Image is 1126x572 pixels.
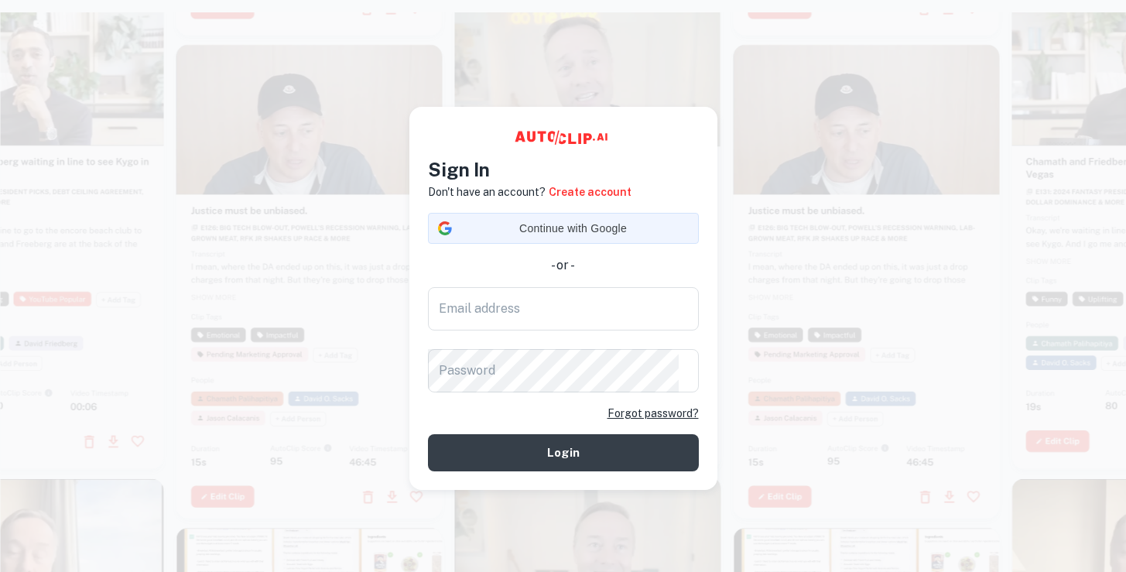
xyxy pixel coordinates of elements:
h4: Sign In [428,156,699,183]
div: Continue with Google [428,213,699,244]
span: Continue with Google [458,221,689,237]
p: Don't have an account? [428,183,546,200]
button: Login [428,434,699,471]
div: - or - [428,256,699,275]
a: Forgot password? [607,405,699,422]
a: Create account [549,183,631,200]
